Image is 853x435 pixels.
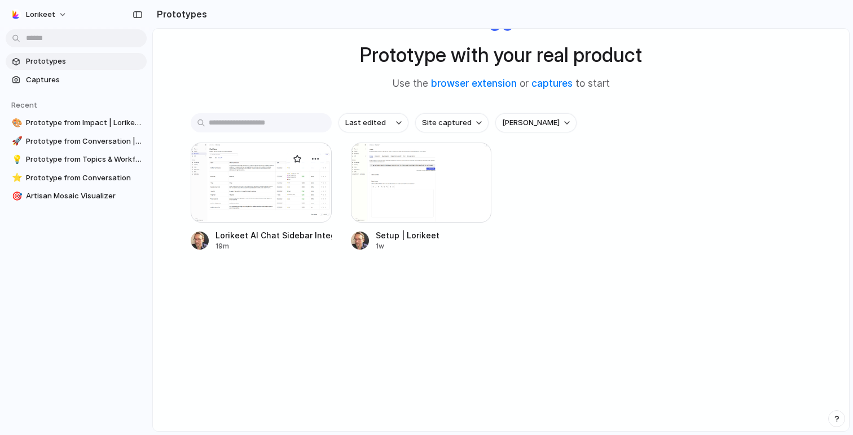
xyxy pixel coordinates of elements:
[10,190,21,202] button: 🎯
[502,117,560,128] span: [PERSON_NAME]
[12,190,20,203] div: 🎯
[376,229,439,241] div: Setup | Lorikeet
[10,136,21,147] button: 🚀
[216,229,332,241] div: Lorikeet AI Chat Sidebar Integration
[26,117,142,128] span: Prototype from Impact | Lorikeet
[26,74,142,86] span: Captures
[6,188,147,205] a: 🎯Artisan Mosaic Visualizer
[12,153,20,166] div: 💡
[495,113,577,132] button: [PERSON_NAME]
[6,53,147,70] a: Prototypes
[10,172,21,184] button: ⭐
[422,117,472,128] span: Site captured
[345,117,386,128] span: Last edited
[12,171,20,184] div: ⭐
[360,40,642,70] h1: Prototype with your real product
[6,170,147,187] a: ⭐Prototype from Conversation
[6,6,73,24] button: Lorikeet
[26,154,142,165] span: Prototype from Topics & Workflow Matches
[431,78,517,89] a: browser extension
[26,56,142,67] span: Prototypes
[415,113,489,132] button: Site captured
[26,172,142,184] span: Prototype from Conversation
[191,143,332,251] a: Lorikeet AI Chat Sidebar IntegrationLorikeet AI Chat Sidebar Integration19m
[6,151,147,168] a: 💡Prototype from Topics & Workflow Matches
[11,100,37,109] span: Recent
[26,9,55,20] span: Lorikeet
[351,143,492,251] a: Setup | LorikeetSetup | Lorikeet1w
[152,7,207,21] h2: Prototypes
[531,78,573,89] a: captures
[6,133,147,150] a: 🚀Prototype from Conversation | Lorikeet
[376,241,439,251] div: 1w
[6,72,147,88] a: Captures
[12,117,20,130] div: 🎨
[338,113,408,132] button: Last edited
[393,77,610,91] span: Use the or to start
[12,135,20,148] div: 🚀
[6,114,147,131] a: 🎨Prototype from Impact | Lorikeet
[26,136,142,147] span: Prototype from Conversation | Lorikeet
[10,117,21,128] button: 🎨
[10,154,21,165] button: 💡
[26,190,142,202] span: Artisan Mosaic Visualizer
[216,241,332,251] div: 19m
